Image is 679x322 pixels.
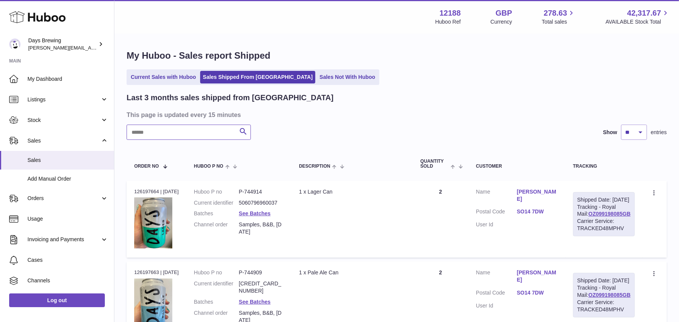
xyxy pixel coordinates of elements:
[476,188,517,205] dt: Name
[573,164,635,169] div: Tracking
[299,164,330,169] span: Description
[27,236,100,243] span: Invoicing and Payments
[577,196,631,203] div: Shipped Date: [DATE]
[476,208,517,217] dt: Postal Code
[605,8,670,26] a: 42,317.67 AVAILABLE Stock Total
[194,298,239,306] dt: Batches
[27,96,100,103] span: Listings
[588,292,631,298] a: OZ099198085GB
[317,71,378,83] a: Sales Not With Huboo
[588,211,631,217] a: OZ099198085GB
[435,18,461,26] div: Huboo Ref
[239,188,284,195] dd: P-744914
[476,289,517,298] dt: Postal Code
[28,45,153,51] span: [PERSON_NAME][EMAIL_ADDRESS][DOMAIN_NAME]
[476,164,558,169] div: Customer
[421,159,449,169] span: Quantity Sold
[239,199,284,207] dd: 5060796960037
[577,299,631,313] div: Carrier Service: TRACKED48MPHV
[299,188,405,195] div: 1 x Lager Can
[27,277,108,284] span: Channels
[573,273,635,317] div: Tracking - Royal Mail:
[27,137,100,144] span: Sales
[651,129,667,136] span: entries
[134,269,179,276] div: 126197663 | [DATE]
[27,175,108,183] span: Add Manual Order
[299,269,405,276] div: 1 x Pale Ale Can
[27,117,100,124] span: Stock
[194,280,239,295] dt: Current identifier
[194,199,239,207] dt: Current identifier
[194,221,239,235] dt: Channel order
[127,50,667,62] h1: My Huboo - Sales report Shipped
[573,192,635,236] div: Tracking - Royal Mail:
[476,302,517,309] dt: User Id
[542,8,576,26] a: 278.63 Total sales
[603,129,617,136] label: Show
[239,280,284,295] dd: [CREDIT_CARD_NUMBER]
[194,210,239,217] dt: Batches
[128,71,199,83] a: Current Sales with Huboo
[27,256,108,264] span: Cases
[127,111,665,119] h3: This page is updated every 15 minutes
[239,221,284,235] dd: Samples, B&B, [DATE]
[413,181,469,258] td: 2
[200,71,315,83] a: Sales Shipped From [GEOGRAPHIC_DATA]
[9,293,105,307] a: Log out
[577,218,631,232] div: Carrier Service: TRACKED48MPHV
[127,93,334,103] h2: Last 3 months sales shipped from [GEOGRAPHIC_DATA]
[517,289,558,296] a: SO14 7DW
[194,164,223,169] span: Huboo P no
[517,188,558,203] a: [PERSON_NAME]
[491,18,512,26] div: Currency
[27,75,108,83] span: My Dashboard
[476,269,517,285] dt: Name
[27,215,108,223] span: Usage
[440,8,461,18] strong: 12188
[194,269,239,276] dt: Huboo P no
[476,221,517,228] dt: User Id
[239,269,284,276] dd: P-744909
[9,38,21,50] img: greg@daysbrewing.com
[542,18,576,26] span: Total sales
[134,197,172,248] img: 121881680514645.jpg
[27,195,100,202] span: Orders
[627,8,661,18] span: 42,317.67
[194,188,239,195] dt: Huboo P no
[496,8,512,18] strong: GBP
[28,37,97,51] div: Days Brewing
[577,277,631,284] div: Shipped Date: [DATE]
[134,164,159,169] span: Order No
[27,157,108,164] span: Sales
[134,188,179,195] div: 126197664 | [DATE]
[517,208,558,215] a: SO14 7DW
[239,299,270,305] a: See Batches
[544,8,567,18] span: 278.63
[517,269,558,284] a: [PERSON_NAME]
[605,18,670,26] span: AVAILABLE Stock Total
[239,210,270,216] a: See Batches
